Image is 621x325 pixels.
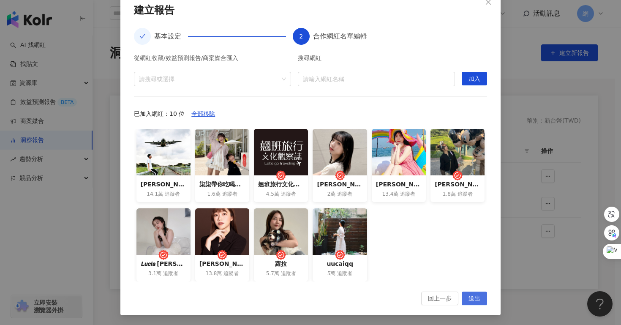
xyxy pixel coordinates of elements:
span: 5.7萬 [266,270,279,277]
span: 追蹤者 [400,191,415,198]
span: 追蹤者 [281,270,296,277]
div: [PERSON_NAME]吃貨系律師 [199,259,245,268]
div: 柒柒帶你吃喝玩樂⋆°｡✩ [199,180,245,189]
div: 基本設定 [154,28,188,45]
span: 13.4萬 [382,191,399,198]
span: 4.5萬 [266,191,279,198]
span: 13.8萬 [206,270,222,277]
span: 2萬 [327,191,336,198]
div: [PERSON_NAME] [435,180,480,189]
span: 追蹤者 [337,270,352,277]
span: check [139,33,145,39]
span: 5萬 [327,270,336,277]
span: 追蹤者 [222,191,237,198]
span: 追蹤者 [165,191,180,198]
button: 送出 [462,292,487,305]
button: 加入 [462,72,487,85]
span: 追蹤者 [223,270,239,277]
div: 已加入網紅：10 位 [134,107,487,120]
div: 從網紅收藏/效益預測報告/商案媒合匯入 [134,55,291,65]
span: 3.1萬 [148,270,161,277]
div: uucaiqq [317,259,362,268]
span: 追蹤者 [458,191,473,198]
div: 𝙇𝙪𝙘𝙞𝙖 [PERSON_NAME] [141,259,186,268]
div: 翹班旅行文化觀察誌 [258,180,304,189]
span: 回上一步 [428,292,452,306]
span: 追蹤者 [163,270,178,277]
span: 全部移除 [191,107,215,121]
div: 蘿拉 [258,259,304,268]
span: 加入 [468,72,480,86]
div: [PERSON_NAME] [317,180,362,189]
div: [PERSON_NAME] [141,180,186,189]
span: 1.6萬 [207,191,220,198]
div: 搜尋網紅 [298,55,455,65]
span: 送出 [468,292,480,306]
button: 全部移除 [185,107,222,120]
span: 追蹤者 [281,191,296,198]
span: 追蹤者 [337,191,352,198]
span: 2 [299,33,303,40]
div: [PERSON_NAME] [376,180,422,189]
span: 1.8萬 [443,191,456,198]
span: 14.1萬 [147,191,163,198]
div: 合作網紅名單編輯 [313,28,367,45]
button: 回上一步 [421,292,458,305]
div: 建立報告 [134,3,487,18]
